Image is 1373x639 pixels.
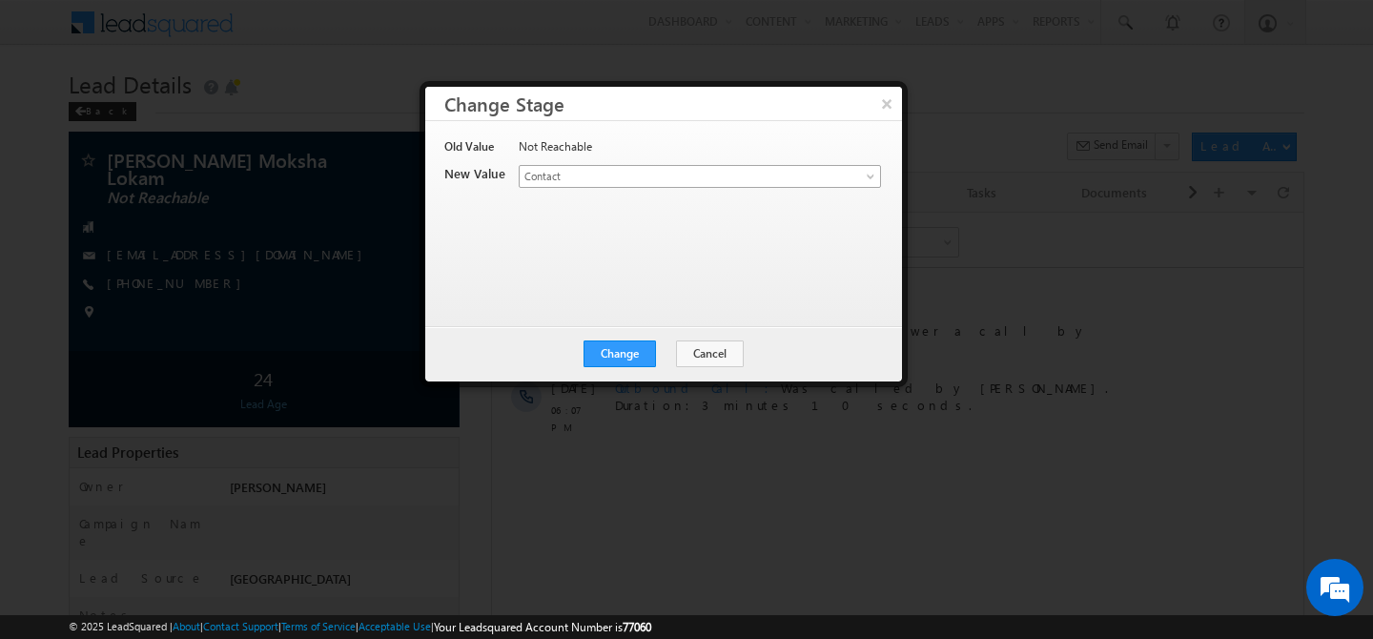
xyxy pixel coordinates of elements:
span: Your Leadsquared Account Number is [434,620,651,634]
a: Acceptable Use [359,620,431,632]
span: 77060 [623,620,651,634]
span: Contact [520,168,817,185]
div: All Selected [100,21,155,38]
div: Old Value [444,138,507,165]
span: 06:07 PM [59,189,116,223]
button: Change [584,340,656,367]
a: Contact [519,165,881,188]
div: [DATE] [19,74,81,92]
span: 11:03 AM [59,132,116,149]
span: Outbound Call [123,167,289,183]
div: Not Reachable [519,138,879,165]
span: [DATE] [59,110,102,127]
span: Did not answer a call by [PERSON_NAME]. [123,110,595,143]
div: New Value [444,165,507,192]
h3: Change Stage [444,87,902,120]
span: Time [287,14,313,43]
span: Outbound Call [123,110,289,126]
button: Cancel [676,340,744,367]
button: × [871,87,902,120]
a: Contact Support [203,620,278,632]
span: Was called by [PERSON_NAME]. Duration:3 minutes 10 seconds. [123,167,616,200]
div: All Selected [95,15,238,44]
span: [DATE] [59,167,102,184]
a: About [173,620,200,632]
span: Activity Type [19,14,85,43]
div: All Time [328,21,366,38]
a: Terms of Service [281,620,356,632]
span: © 2025 LeadSquared | | | | | [69,618,651,636]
